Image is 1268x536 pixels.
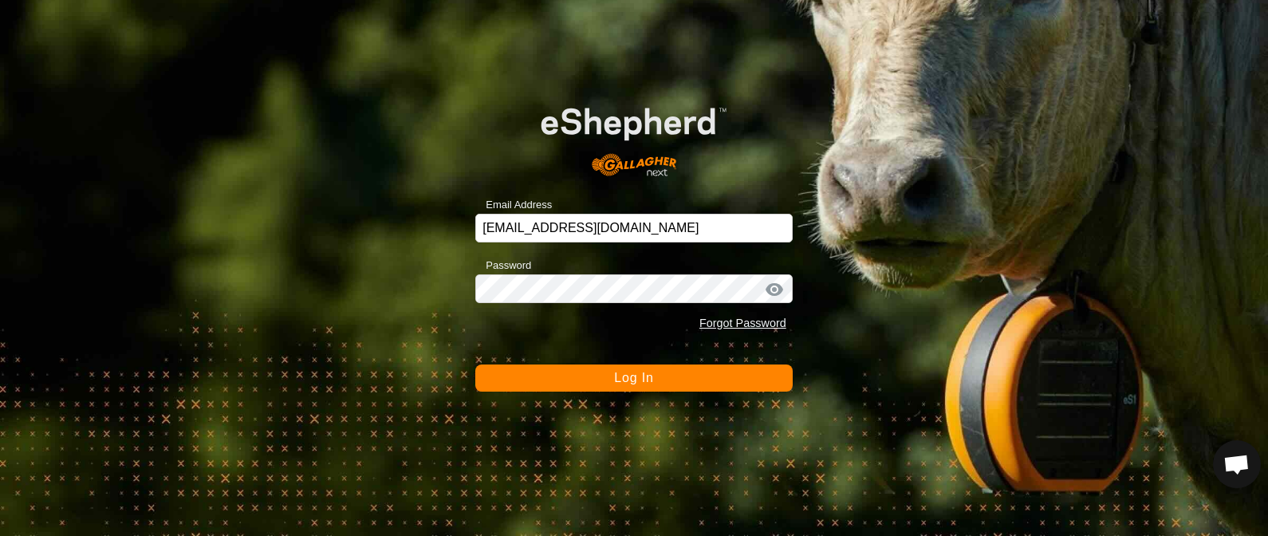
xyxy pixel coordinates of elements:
[699,317,786,329] a: Forgot Password
[475,258,531,274] label: Password
[475,197,552,213] label: Email Address
[475,214,793,242] input: Email Address
[1213,440,1261,488] div: Open chat
[475,365,793,392] button: Log In
[507,81,761,190] img: E-shepherd Logo
[614,371,653,384] span: Log In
